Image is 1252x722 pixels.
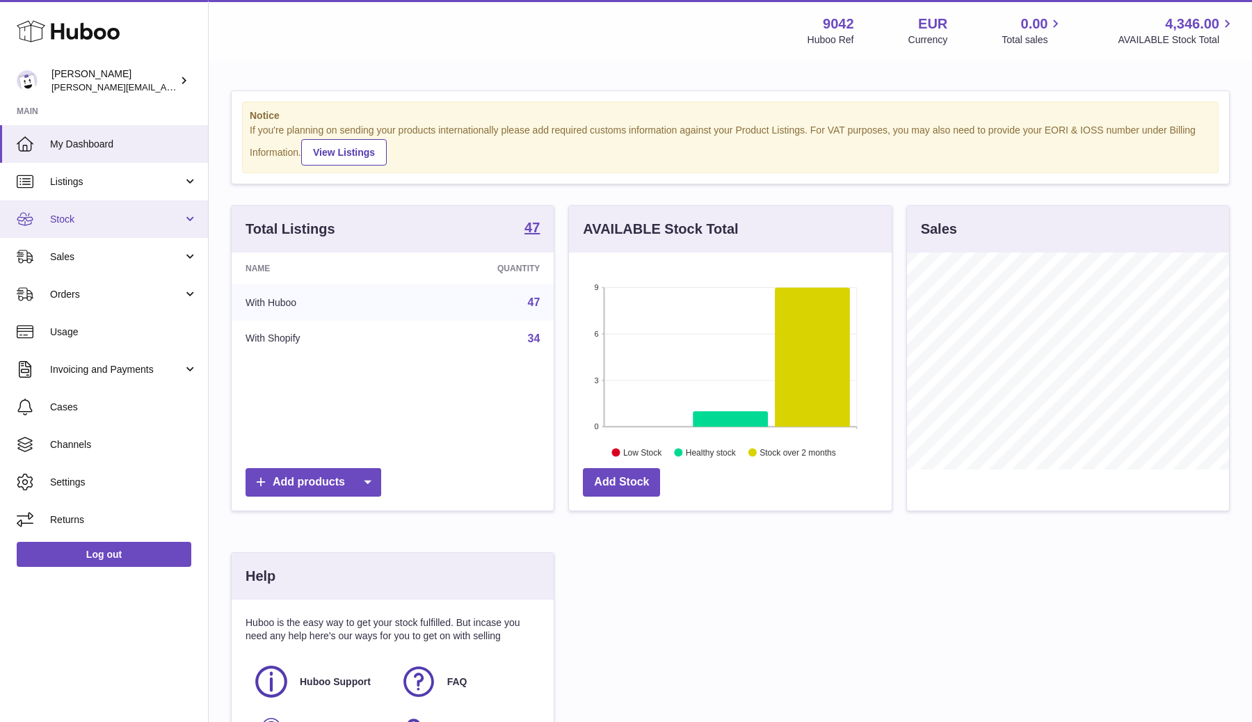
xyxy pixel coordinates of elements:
text: Healthy stock [686,447,737,457]
strong: EUR [918,15,947,33]
td: With Huboo [232,284,406,321]
h3: Total Listings [246,220,335,239]
span: Total sales [1002,33,1064,47]
span: Sales [50,250,183,264]
div: Currency [908,33,948,47]
span: Settings [50,476,198,489]
strong: Notice [250,109,1211,122]
span: 0.00 [1021,15,1048,33]
a: Log out [17,542,191,567]
span: 4,346.00 [1165,15,1219,33]
th: Quantity [406,252,554,284]
span: [PERSON_NAME][EMAIL_ADDRESS][DOMAIN_NAME] [51,81,279,93]
span: Orders [50,288,183,301]
span: My Dashboard [50,138,198,151]
a: 34 [528,332,540,344]
span: Stock [50,213,183,226]
text: Low Stock [623,447,662,457]
div: If you're planning on sending your products internationally please add required customs informati... [250,124,1211,166]
a: 47 [524,220,540,237]
span: Channels [50,438,198,451]
text: Stock over 2 months [760,447,836,457]
th: Name [232,252,406,284]
span: Invoicing and Payments [50,363,183,376]
a: Add products [246,468,381,497]
strong: 47 [524,220,540,234]
a: 4,346.00 AVAILABLE Stock Total [1118,15,1235,47]
p: Huboo is the easy way to get your stock fulfilled. But incase you need any help here's our ways f... [246,616,540,643]
a: FAQ [400,663,533,700]
text: 6 [595,330,599,338]
text: 3 [595,376,599,384]
span: Usage [50,326,198,339]
img: anna@thatcooliving.com [17,70,38,91]
a: View Listings [301,139,387,166]
td: With Shopify [232,321,406,357]
div: Huboo Ref [808,33,854,47]
text: 0 [595,422,599,431]
text: 9 [595,283,599,291]
span: Listings [50,175,183,188]
span: FAQ [447,675,467,689]
div: [PERSON_NAME] [51,67,177,94]
h3: Sales [921,220,957,239]
a: Huboo Support [252,663,386,700]
strong: 9042 [823,15,854,33]
a: Add Stock [583,468,660,497]
span: Huboo Support [300,675,371,689]
a: 0.00 Total sales [1002,15,1064,47]
span: Returns [50,513,198,527]
h3: AVAILABLE Stock Total [583,220,738,239]
h3: Help [246,567,275,586]
a: 47 [528,296,540,308]
span: Cases [50,401,198,414]
span: AVAILABLE Stock Total [1118,33,1235,47]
